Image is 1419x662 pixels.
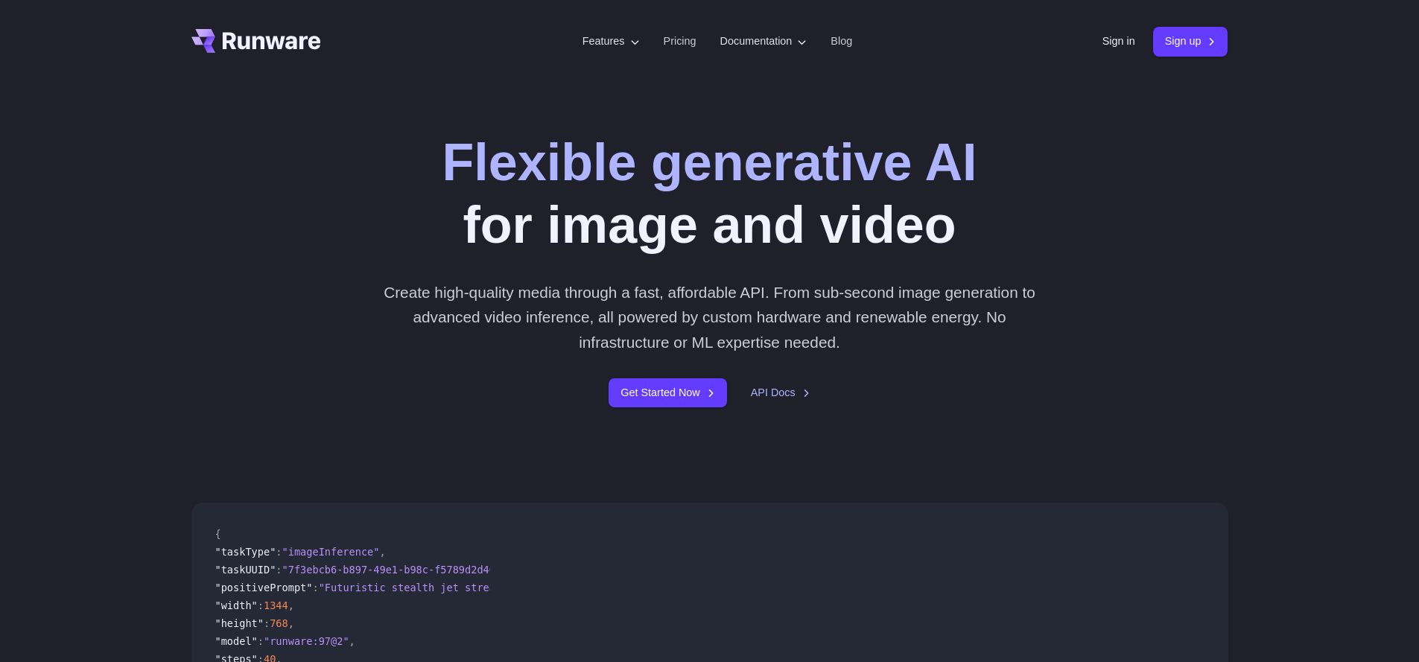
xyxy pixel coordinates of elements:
label: Features [582,33,640,50]
a: Sign up [1153,27,1228,56]
a: Get Started Now [609,378,726,407]
span: "height" [215,617,264,629]
a: API Docs [751,384,810,401]
strong: Flexible generative AI [442,133,977,191]
label: Documentation [720,33,807,50]
span: "Futuristic stealth jet streaking through a neon-lit cityscape with glowing purple exhaust" [319,582,874,593]
span: , [288,617,294,629]
span: : [258,599,264,611]
a: Sign in [1102,33,1135,50]
span: "model" [215,635,258,647]
h1: for image and video [442,131,977,256]
span: : [312,582,318,593]
span: { [215,528,221,540]
span: "taskUUID" [215,564,276,576]
span: : [264,617,270,629]
p: Create high-quality media through a fast, affordable API. From sub-second image generation to adv... [378,280,1041,354]
span: 768 [270,617,288,629]
span: : [276,564,282,576]
span: : [258,635,264,647]
span: "taskType" [215,546,276,558]
a: Go to / [191,29,321,53]
span: "positivePrompt" [215,582,313,593]
span: "imageInference" [282,546,380,558]
span: "runware:97@2" [264,635,349,647]
a: Blog [831,33,852,50]
span: : [276,546,282,558]
span: , [379,546,385,558]
span: 1344 [264,599,288,611]
span: , [349,635,355,647]
span: "7f3ebcb6-b897-49e1-b98c-f5789d2d40d7" [282,564,514,576]
span: "width" [215,599,258,611]
span: , [288,599,294,611]
a: Pricing [664,33,696,50]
